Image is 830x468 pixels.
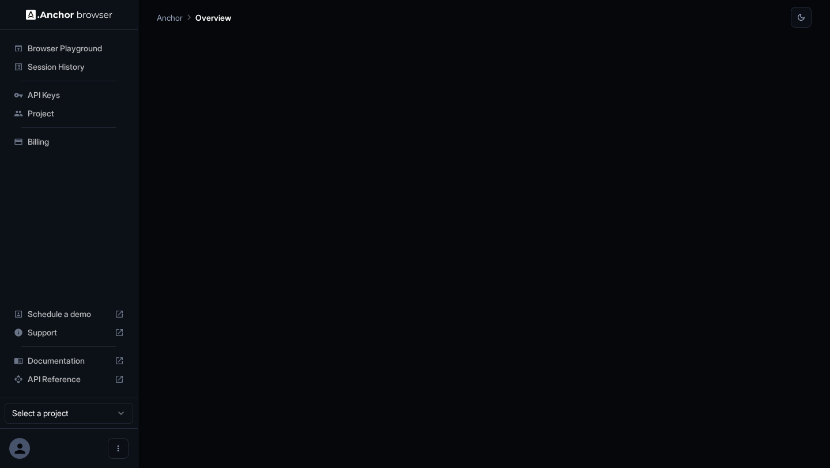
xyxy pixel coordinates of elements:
span: Browser Playground [28,43,124,54]
div: API Reference [9,370,129,388]
span: Billing [28,136,124,148]
div: Support [9,323,129,342]
img: Anchor Logo [26,9,112,20]
nav: breadcrumb [157,11,231,24]
p: Overview [195,12,231,24]
span: API Keys [28,89,124,101]
div: API Keys [9,86,129,104]
span: Support [28,327,110,338]
span: Schedule a demo [28,308,110,320]
div: Browser Playground [9,39,129,58]
span: Session History [28,61,124,73]
div: Schedule a demo [9,305,129,323]
div: Billing [9,133,129,151]
div: Project [9,104,129,123]
div: Documentation [9,352,129,370]
span: API Reference [28,373,110,385]
button: Open menu [108,438,129,459]
span: Project [28,108,124,119]
div: Session History [9,58,129,76]
p: Anchor [157,12,183,24]
span: Documentation [28,355,110,367]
